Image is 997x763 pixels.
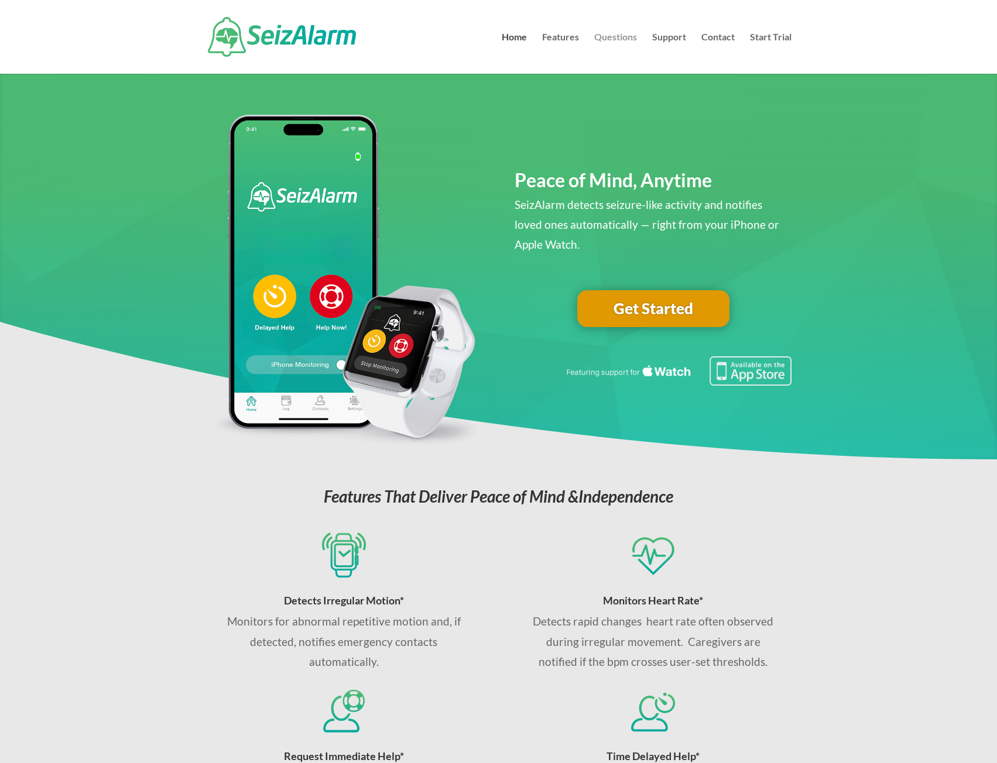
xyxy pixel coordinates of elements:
p: Monitors for abnormal repetitive motion and, if detected, notifies emergency contacts automatically. [218,611,470,672]
a: Featuring seizure detection support for the Apple Watch [564,374,792,388]
a: Get Started [577,290,729,328]
img: SeizAlarm [208,17,356,57]
img: seizalarm-apple-devices [205,115,482,447]
em: Features That Deliver Peace of Mind & [324,486,673,506]
span: Request Immediate Help* [284,750,404,762]
span: Monitors Heart Rate* [603,594,703,607]
img: Request help if you think you are going to have a seizure [631,688,674,733]
span: Independence [578,486,673,506]
a: Features [542,33,579,74]
span: Peace of Mind, Anytime [515,169,712,191]
a: Home [502,33,527,74]
img: Request immediate help if you think you'll have a sizure [322,688,365,733]
span: Detects Irregular Motion* [284,594,404,607]
img: Seizure detection available in the Apple App Store. [564,356,792,386]
span: Time Delayed Help* [607,750,700,762]
img: Monitors for seizures using heart rate [631,532,674,578]
a: Contact [701,33,735,74]
a: Support [652,33,686,74]
img: Detects seizures via iPhone and Apple Watch sensors [322,532,365,578]
a: Start Trial [750,33,792,74]
span: SeizAlarm detects seizure-like activity and notifies loved ones automatically — right from your i... [515,198,779,251]
a: Questions [594,33,637,74]
p: Detects rapid changes heart rate often observed during irregular movement. Caregivers are notifie... [527,611,779,672]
